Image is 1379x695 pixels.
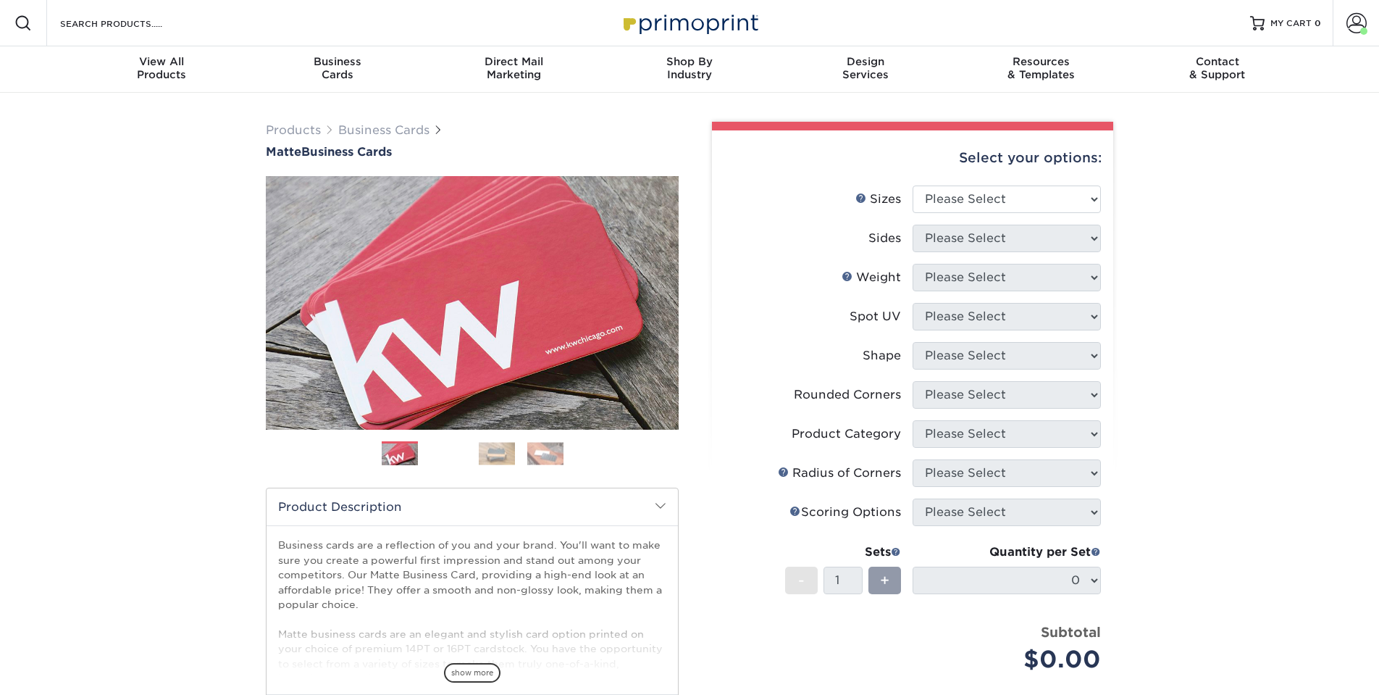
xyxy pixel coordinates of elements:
div: Sets [785,544,901,561]
input: SEARCH PRODUCTS..... [59,14,200,32]
div: Spot UV [850,308,901,325]
div: Sizes [855,191,901,208]
div: & Support [1129,55,1305,81]
div: Cards [250,55,426,81]
span: View All [74,55,250,68]
a: Business Cards [338,123,429,137]
div: Radius of Corners [778,465,901,482]
span: - [798,570,805,591]
a: Contact& Support [1129,46,1305,93]
div: Product Category [792,425,901,443]
div: Quantity per Set [913,544,1101,561]
span: + [880,570,889,591]
a: BusinessCards [250,46,426,93]
div: $0.00 [923,642,1101,677]
div: Industry [602,55,778,81]
img: Business Cards 04 [527,442,563,465]
div: Marketing [426,55,602,81]
div: Shape [863,347,901,365]
span: 0 [1315,18,1321,28]
a: Resources& Templates [953,46,1129,93]
span: Shop By [602,55,778,68]
a: Shop ByIndustry [602,46,778,93]
a: Products [266,123,321,137]
span: show more [444,663,500,683]
img: Business Cards 01 [382,436,418,473]
span: Business [250,55,426,68]
a: DesignServices [777,46,953,93]
img: Matte 01 [266,96,679,509]
div: Select your options: [724,130,1102,186]
img: Business Cards 03 [479,442,515,465]
div: Scoring Options [789,504,901,521]
span: Direct Mail [426,55,602,68]
div: Rounded Corners [794,386,901,404]
div: Sides [868,230,901,247]
img: Business Cards 02 [430,436,466,472]
span: MY CART [1270,17,1312,30]
span: Resources [953,55,1129,68]
div: Services [777,55,953,81]
div: & Templates [953,55,1129,81]
div: Weight [842,269,901,286]
h1: Business Cards [266,145,679,159]
a: Direct MailMarketing [426,46,602,93]
a: MatteBusiness Cards [266,145,679,159]
a: View AllProducts [74,46,250,93]
div: Products [74,55,250,81]
span: Matte [266,145,301,159]
img: Primoprint [617,7,762,38]
span: Contact [1129,55,1305,68]
h2: Product Description [267,488,678,525]
span: Design [777,55,953,68]
strong: Subtotal [1041,624,1101,640]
